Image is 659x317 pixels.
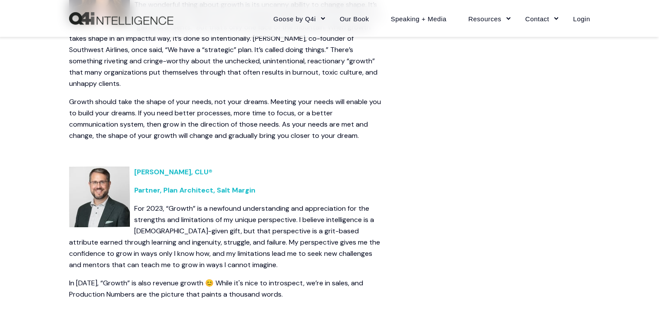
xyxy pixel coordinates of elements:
[134,167,212,176] a: [PERSON_NAME], CLU®
[69,278,382,300] p: In [DATE], “Growth” is also revenue growth 😊 While it's nice to introspect, we’re in sales, and P...
[69,203,382,271] p: For 2023, “Growth” is a newfound understanding and appreciation for the strengths and limitations...
[69,12,173,25] a: Back to Home
[69,12,173,25] img: Q4intelligence, LLC logo
[69,167,130,227] img: Kevin Curran-1
[134,186,255,195] a: Partner, Plan Architect, Salt Margin
[69,96,382,141] p: Growth should take the shape of your needs, not your dreams. Meeting your needs will enable you t...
